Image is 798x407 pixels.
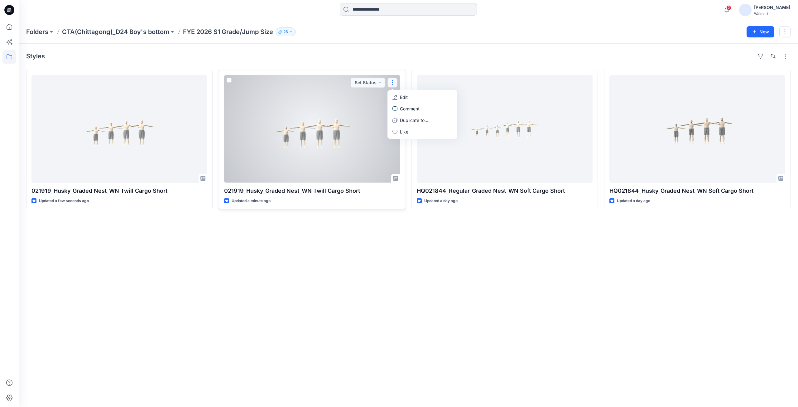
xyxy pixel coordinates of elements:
[62,27,169,36] a: CTA(Chittagong)_D24 Boy's bottom
[26,52,45,60] h4: Styles
[389,91,456,103] a: Edit
[31,187,207,195] p: 021919_Husky_Graded Nest_WN Twill Cargo Short
[232,198,271,204] p: Updated a minute ago
[26,27,48,36] a: Folders
[424,198,458,204] p: Updated a day ago
[617,198,650,204] p: Updated a day ago
[609,187,785,195] p: HQ021844_Husky_Graded Nest_WN Soft Cargo Short
[31,75,207,183] a: 021919_Husky_Graded Nest_WN Twill Cargo Short
[726,5,731,10] span: 2
[224,75,400,183] a: 021919_Husky_Graded Nest_WN Twill Cargo Short
[283,28,288,35] p: 26
[609,75,785,183] a: HQ021844_Husky_Graded Nest_WN Soft Cargo Short
[400,105,420,112] p: Comment
[400,94,408,100] p: Edit
[183,27,273,36] p: FYE 2026 S1 Grade/Jump Size
[417,187,593,195] p: HQ021844_Regular_Graded Nest_WN Soft Cargo Short
[276,27,296,36] button: 26
[754,11,790,16] div: Walmart
[224,187,400,195] p: 021919_Husky_Graded Nest_WN Twill Cargo Short
[747,26,774,37] button: New
[39,198,89,204] p: Updated a few seconds ago
[400,117,428,124] p: Duplicate to...
[400,128,408,135] p: Like
[417,75,593,183] a: HQ021844_Regular_Graded Nest_WN Soft Cargo Short
[739,4,752,16] img: avatar
[754,4,790,11] div: [PERSON_NAME]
